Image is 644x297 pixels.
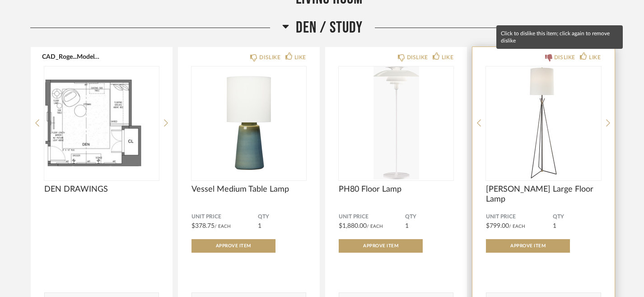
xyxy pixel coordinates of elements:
button: Approve Item [191,239,275,253]
span: Den / Study [296,18,363,38]
span: / Each [215,224,231,229]
span: Approve Item [216,244,251,248]
div: DISLIKE [554,53,575,62]
div: LIKE [442,53,453,62]
span: Unit Price [339,213,405,221]
span: Unit Price [486,213,552,221]
span: $1,880.00 [339,223,367,229]
span: Approve Item [363,244,398,248]
div: LIKE [589,53,601,62]
span: $378.75 [191,223,215,229]
img: undefined [339,66,453,179]
span: / Each [367,224,383,229]
img: undefined [486,66,601,179]
span: 1 [258,223,261,229]
img: undefined [191,66,306,179]
span: DEN DRAWINGS [44,184,159,194]
span: [PERSON_NAME] Large Floor Lamp [486,184,601,204]
div: LIKE [294,53,306,62]
span: $799.00 [486,223,509,229]
span: / Each [509,224,525,229]
span: PH80 Floor Lamp [339,184,453,194]
div: DISLIKE [259,53,280,62]
img: undefined [44,66,159,179]
div: DISLIKE [407,53,428,62]
button: CAD_Roge...Model-21.pdf [42,53,99,60]
button: Approve Item [486,239,570,253]
button: Approve Item [339,239,423,253]
span: Approve Item [510,244,546,248]
span: 1 [553,223,556,229]
span: 1 [405,223,409,229]
span: Vessel Medium Table Lamp [191,184,306,194]
span: QTY [405,213,453,221]
span: QTY [258,213,306,221]
span: Unit Price [191,213,258,221]
span: QTY [553,213,601,221]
